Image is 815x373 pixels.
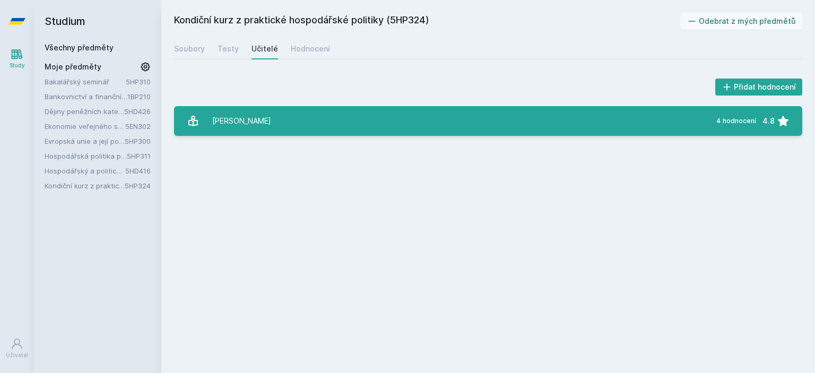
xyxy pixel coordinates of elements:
a: Všechny předměty [45,43,114,52]
a: 1BP210 [127,92,151,101]
a: Testy [218,38,239,59]
a: Bakalářský seminář [45,76,126,87]
a: 5HP300 [125,137,151,145]
a: [PERSON_NAME] 4 hodnocení 4.8 [174,106,802,136]
span: Moje předměty [45,62,101,72]
button: Přidat hodnocení [715,79,803,96]
div: Study [10,62,25,70]
div: 4 hodnocení [716,117,756,125]
h2: Kondiční kurz z praktické hospodářské politiky (5HP324) [174,13,680,30]
a: Ekonomie veřejného sektoru [45,121,125,132]
a: Dějiny peněžních kategorií a institucí [45,106,124,117]
div: Uživatel [6,351,28,359]
a: Evropská unie a její politiky [45,136,125,146]
div: Testy [218,44,239,54]
a: Kondiční kurz z praktické hospodářské politiky [45,180,125,191]
a: Soubory [174,38,205,59]
a: Bankovnictví a finanční instituce [45,91,127,102]
a: 5HP324 [125,181,151,190]
div: 4.8 [762,110,775,132]
a: 5EN302 [125,122,151,131]
a: 5HD416 [125,167,151,175]
div: Soubory [174,44,205,54]
div: [PERSON_NAME] [212,110,271,132]
a: 5HP310 [126,77,151,86]
a: Study [2,42,32,75]
a: 5HP311 [127,152,151,160]
a: Hodnocení [291,38,330,59]
a: Hospodářský a politický vývoj Evropy ve 20.století [45,166,125,176]
a: Učitelé [252,38,278,59]
a: Uživatel [2,332,32,365]
div: Učitelé [252,44,278,54]
a: Hospodářská politika pro země bohaté na přírodní zdroje [45,151,127,161]
div: Hodnocení [291,44,330,54]
a: 5HD426 [124,107,151,116]
button: Odebrat z mých předmětů [680,13,803,30]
